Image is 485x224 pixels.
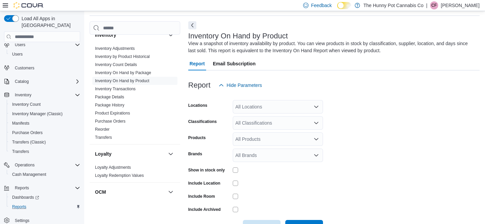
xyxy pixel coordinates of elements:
span: Transfers [9,148,80,156]
span: Feedback [311,2,332,9]
span: Email Subscription [213,57,256,70]
label: Products [188,135,206,140]
span: Users [12,41,80,49]
span: Reports [9,203,80,211]
span: Operations [12,161,80,169]
button: Catalog [12,77,31,86]
a: Inventory On Hand by Product [95,78,149,83]
p: The Hunny Pot Cannabis Co [363,1,423,9]
span: Users [15,42,25,47]
span: Product Expirations [95,110,130,116]
span: Package History [95,102,124,108]
span: Inventory On Hand by Product [95,78,149,84]
button: Open list of options [314,120,319,126]
button: Users [7,50,83,59]
span: Hide Parameters [227,82,262,89]
button: Transfers [7,147,83,156]
label: Brands [188,151,202,157]
button: Next [188,21,196,29]
button: Inventory Manager (Classic) [7,109,83,119]
a: Dashboards [7,193,83,202]
button: Customers [1,63,83,73]
span: Operations [15,162,35,168]
button: Operations [12,161,37,169]
button: Users [1,40,83,50]
span: Manifests [12,121,29,126]
h3: Report [188,81,211,89]
img: Cova [13,2,44,9]
h3: Inventory On Hand by Product [188,32,288,40]
p: [PERSON_NAME] [441,1,480,9]
a: Dashboards [9,193,42,201]
span: Cash Management [12,172,46,177]
span: Transfers [12,149,29,154]
a: Inventory Count Details [95,62,137,67]
a: Reorder [95,127,109,132]
button: Open list of options [314,136,319,142]
span: Users [9,50,80,58]
span: Reports [12,204,26,210]
label: Show in stock only [188,167,225,173]
span: Reports [15,185,29,191]
button: Loyalty [95,151,165,157]
span: Inventory Count [9,100,80,108]
label: Locations [188,103,207,108]
a: Manifests [9,119,32,127]
a: Package History [95,103,124,107]
span: Catalog [12,77,80,86]
span: Transfers (Classic) [12,139,46,145]
a: Inventory Count [9,100,43,108]
a: Transfers (Classic) [9,138,48,146]
a: Reports [9,203,29,211]
div: View a snapshot of inventory availability by product. You can view products in stock by classific... [188,40,476,54]
span: Report [190,57,205,70]
span: Inventory by Product Historical [95,54,150,59]
a: Inventory On Hand by Package [95,70,151,75]
input: Dark Mode [337,2,351,9]
a: Transfers [9,148,32,156]
span: Inventory [15,92,31,98]
a: Purchase Orders [9,129,45,137]
button: Transfers (Classic) [7,137,83,147]
span: Catalog [15,79,29,84]
span: Reports [12,184,80,192]
button: Users [12,41,28,49]
span: Loyalty Adjustments [95,165,131,170]
p: | [426,1,427,9]
span: Settings [15,218,29,223]
button: OCM [167,188,175,196]
div: Callie Fraczek [430,1,438,9]
a: Users [9,50,25,58]
span: Users [12,52,23,57]
span: Load All Apps in [GEOGRAPHIC_DATA] [19,15,80,29]
span: Manifests [9,119,80,127]
span: CF [431,1,437,9]
div: OCM [90,201,180,212]
button: Inventory [95,32,165,38]
a: Customers [12,64,37,72]
label: Include Location [188,181,220,186]
button: Inventory [167,31,175,39]
span: Inventory Count [12,102,41,107]
a: Inventory Manager (Classic) [9,110,65,118]
span: Dashboards [12,195,39,200]
a: Transfers [95,135,112,140]
div: Loyalty [90,163,180,182]
button: Operations [1,160,83,170]
div: Inventory [90,44,180,144]
button: Inventory [1,90,83,100]
span: Loyalty Redemption Values [95,173,144,178]
span: Purchase Orders [9,129,80,137]
a: Inventory Adjustments [95,46,135,51]
span: Customers [12,64,80,72]
a: Inventory Transactions [95,87,136,91]
a: Product Expirations [95,111,130,116]
h3: Inventory [95,32,116,38]
span: Customers [15,65,34,71]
